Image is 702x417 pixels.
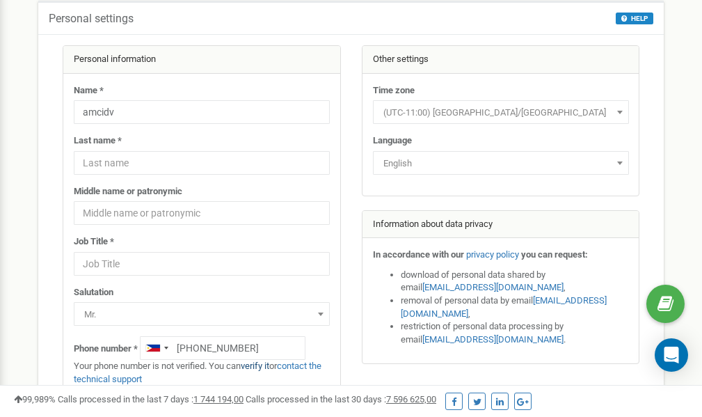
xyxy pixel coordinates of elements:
[74,84,104,97] label: Name *
[401,320,629,346] li: restriction of personal data processing by email .
[193,394,244,404] u: 1 744 194,00
[362,211,639,239] div: Information about data privacy
[74,134,122,148] label: Last name *
[74,286,113,299] label: Salutation
[14,394,56,404] span: 99,989%
[378,154,624,173] span: English
[74,252,330,276] input: Job Title
[401,294,629,320] li: removal of personal data by email ,
[74,185,182,198] label: Middle name or patronymic
[466,249,519,260] a: privacy policy
[401,295,607,319] a: [EMAIL_ADDRESS][DOMAIN_NAME]
[74,100,330,124] input: Name
[74,343,138,356] label: Phone number *
[63,46,340,74] div: Personal information
[362,46,639,74] div: Other settings
[49,13,134,25] h5: Personal settings
[373,100,629,124] span: (UTC-11:00) Pacific/Midway
[655,338,688,372] div: Open Intercom Messenger
[521,249,588,260] strong: you can request:
[74,360,330,386] p: Your phone number is not verified. You can or
[74,302,330,326] span: Mr.
[422,282,564,292] a: [EMAIL_ADDRESS][DOMAIN_NAME]
[74,151,330,175] input: Last name
[246,394,436,404] span: Calls processed in the last 30 days :
[422,334,564,345] a: [EMAIL_ADDRESS][DOMAIN_NAME]
[401,269,629,294] li: download of personal data shared by email ,
[79,305,325,324] span: Mr.
[616,13,653,24] button: HELP
[373,151,629,175] span: English
[373,134,412,148] label: Language
[74,235,114,249] label: Job Title *
[373,249,464,260] strong: In accordance with our
[386,394,436,404] u: 7 596 625,00
[58,394,244,404] span: Calls processed in the last 7 days :
[140,336,305,360] input: +1-800-555-55-55
[241,361,269,371] a: verify it
[378,103,624,123] span: (UTC-11:00) Pacific/Midway
[141,337,173,359] div: Telephone country code
[74,201,330,225] input: Middle name or patronymic
[373,84,415,97] label: Time zone
[74,361,321,384] a: contact the technical support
